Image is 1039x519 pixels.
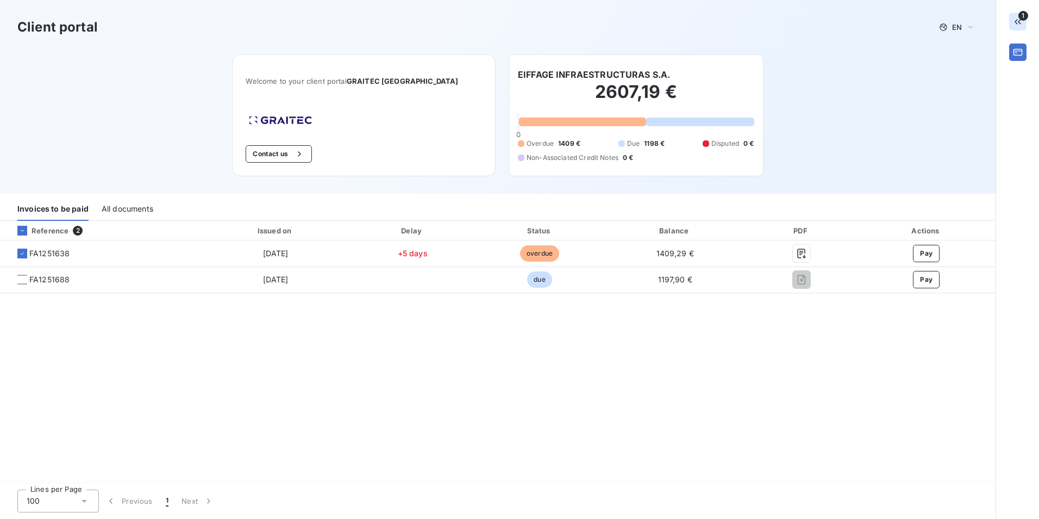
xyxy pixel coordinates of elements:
span: Non-Associated Credit Notes [527,153,618,163]
span: FA1251688 [29,274,70,285]
span: 0 € [623,153,633,163]
span: 1 [1018,11,1028,21]
div: Actions [860,225,993,236]
span: 2 [73,226,83,236]
span: Disputed [711,139,739,149]
span: Due [627,139,640,149]
button: 1 [159,490,175,512]
div: Issued on [203,225,348,236]
span: 1409,29 € [656,249,694,258]
span: Welcome to your client portal [246,77,482,85]
span: GRAITEC [GEOGRAPHIC_DATA] [347,77,459,85]
h2: 2607,19 € [518,81,754,114]
span: 0 € [743,139,754,149]
button: Previous [99,490,159,512]
span: [DATE] [263,249,289,258]
span: 1409 € [558,139,580,149]
div: PDF [748,225,855,236]
span: 1198 € [644,139,665,149]
div: Reference [9,226,68,236]
span: 1 [166,496,168,506]
span: due [527,271,552,288]
span: EN [952,23,962,32]
button: Next [175,490,221,512]
div: All documents [102,198,153,221]
img: Company logo [246,113,315,128]
button: Pay [913,245,940,262]
span: FA1251638 [29,248,70,259]
span: +5 days [398,249,428,258]
span: [DATE] [263,275,289,284]
button: Contact us [246,145,311,163]
div: Balance [606,225,743,236]
div: Invoices to be paid [17,198,89,221]
h6: EIFFAGE INFRAESTRUCTURAS S.A. [518,68,670,81]
div: Delay [353,225,473,236]
span: overdue [520,245,559,262]
span: Overdue [527,139,554,149]
span: 0 [516,130,521,139]
button: Pay [913,271,940,288]
div: Status [477,225,603,236]
h3: Client portal [17,17,98,37]
span: 100 [27,496,40,506]
span: 1197,90 € [658,275,692,284]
